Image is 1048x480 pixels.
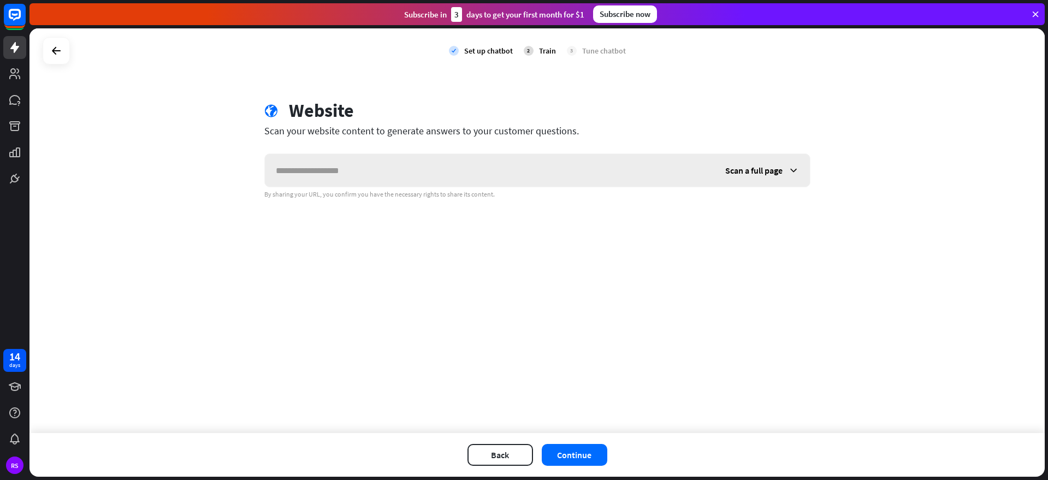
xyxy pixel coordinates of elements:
i: check [449,46,459,56]
button: Open LiveChat chat widget [9,4,42,37]
div: Subscribe now [593,5,657,23]
div: 3 [567,46,577,56]
div: days [9,362,20,369]
div: Scan your website content to generate answers to your customer questions. [264,125,810,137]
a: 14 days [3,349,26,372]
div: Tune chatbot [582,46,626,56]
div: RS [6,457,23,474]
button: Continue [542,444,607,466]
div: Set up chatbot [464,46,513,56]
div: 3 [451,7,462,22]
div: Train [539,46,556,56]
div: Website [289,99,354,122]
div: 2 [524,46,534,56]
div: By sharing your URL, you confirm you have the necessary rights to share its content. [264,190,810,199]
span: Scan a full page [725,165,783,176]
i: globe [264,104,278,118]
button: Back [467,444,533,466]
div: 14 [9,352,20,362]
div: Subscribe in days to get your first month for $1 [404,7,584,22]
